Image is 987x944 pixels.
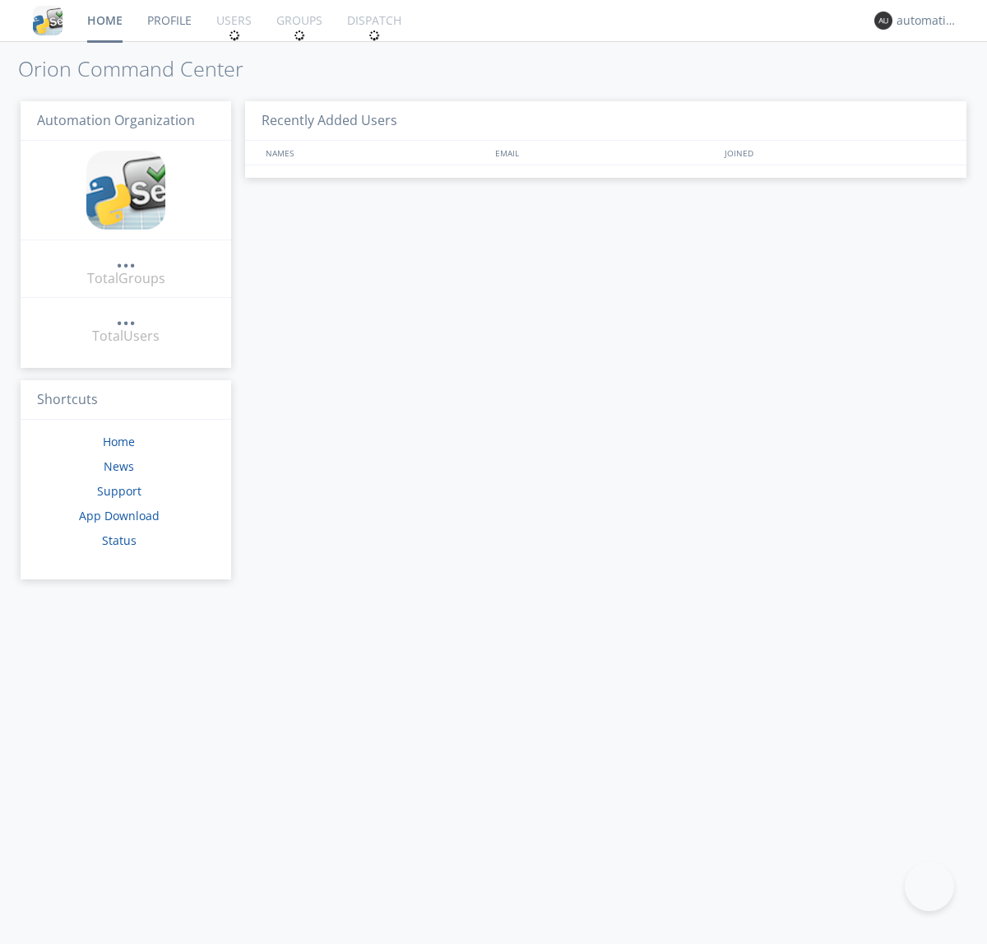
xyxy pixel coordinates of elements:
div: Total Users [92,327,160,346]
a: Support [97,483,141,499]
a: Home [103,434,135,449]
img: 373638.png [874,12,892,30]
a: App Download [79,508,160,523]
div: ... [116,250,136,267]
div: ... [116,308,136,324]
a: Status [102,532,137,548]
div: NAMES [262,141,487,165]
img: spin.svg [229,30,240,41]
div: automation+atlas0003 [897,12,958,29]
a: ... [116,308,136,327]
div: EMAIL [491,141,721,165]
a: News [104,458,134,474]
img: cddb5a64eb264b2086981ab96f4c1ba7 [33,6,63,35]
a: ... [116,250,136,269]
span: Automation Organization [37,111,195,129]
div: JOINED [721,141,951,165]
h3: Shortcuts [21,380,231,421]
h3: Recently Added Users [245,101,966,142]
img: spin.svg [294,30,305,41]
img: spin.svg [368,30,380,41]
div: Total Groups [87,269,165,288]
img: cddb5a64eb264b2086981ab96f4c1ba7 [86,151,165,230]
iframe: Toggle Customer Support [905,862,954,911]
